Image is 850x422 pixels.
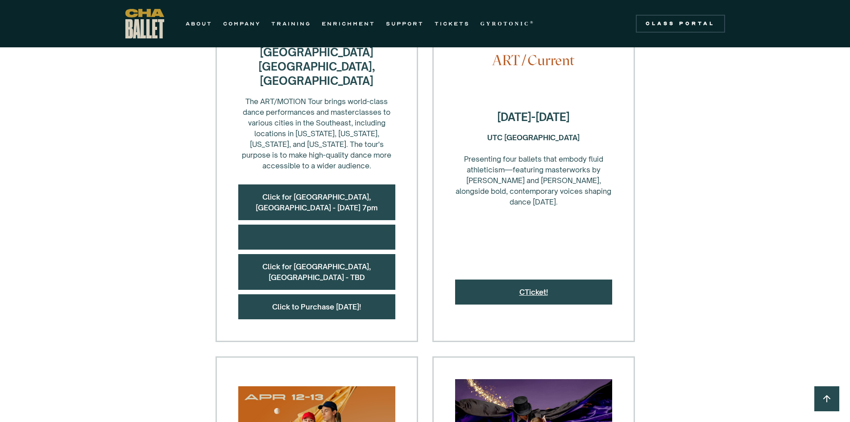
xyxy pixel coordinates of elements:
div: Presenting four ballets that embody fluid athleticism—featuring masterworks by [PERSON_NAME] and ... [455,132,612,207]
a: SUPPORT [386,18,424,29]
a: CTicket! [519,288,548,297]
a: Click to Purchase [DATE]! [272,302,361,311]
strong: GYROTONIC [481,21,530,27]
a: Click for [GEOGRAPHIC_DATA], [GEOGRAPHIC_DATA] - [DATE] 7pm [256,192,377,212]
a: TICKETS [435,18,470,29]
a: COMPANY [223,18,261,29]
a: TRAINING [271,18,311,29]
div: Class Portal [641,20,720,27]
a: ABOUT [186,18,212,29]
sup: ® [530,20,535,25]
h4: ART/Current [455,52,612,69]
a: ENRICHMENT [322,18,375,29]
strong: UTC [GEOGRAPHIC_DATA] ‍ [487,133,580,142]
a: Click for [GEOGRAPHIC_DATA], [GEOGRAPHIC_DATA] - TBD [262,262,371,282]
strong: [GEOGRAPHIC_DATA], [GEOGRAPHIC_DATA] [GEOGRAPHIC_DATA], [GEOGRAPHIC_DATA] [258,31,375,88]
a: home [125,9,164,38]
a: Class Portal [636,15,725,33]
a: GYROTONIC® [481,18,535,29]
div: The ART/MOTION Tour brings world-class dance performances and masterclasses to various cities in ... [238,96,395,171]
strong: [DATE]-[DATE] [497,110,570,124]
